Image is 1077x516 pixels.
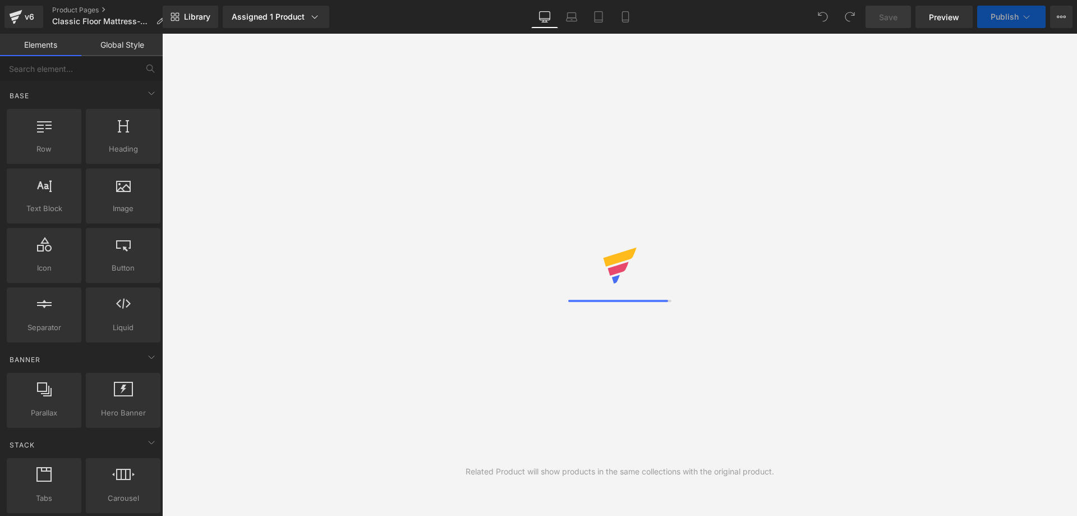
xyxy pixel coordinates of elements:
span: Separator [10,322,78,334]
span: Parallax [10,407,78,419]
a: New Library [163,6,218,28]
button: Redo [839,6,861,28]
div: v6 [22,10,36,24]
span: Text Block [10,203,78,214]
span: Hero Banner [89,407,157,419]
span: Icon [10,262,78,274]
button: More [1050,6,1073,28]
button: Undo [812,6,834,28]
span: Carousel [89,492,157,504]
span: Base [8,90,30,101]
span: Image [89,203,157,214]
a: Global Style [81,34,163,56]
span: Tabs [10,492,78,504]
div: Related Product will show products in the same collections with the original product. [466,465,774,478]
span: Publish [991,12,1019,21]
a: v6 [4,6,43,28]
a: Tablet [585,6,612,28]
span: Liquid [89,322,157,334]
span: Library [184,12,210,22]
span: Heading [89,143,157,155]
span: Row [10,143,78,155]
span: Classic Floor Mattress-打点 [52,17,151,26]
a: Product Pages [52,6,173,15]
span: Save [879,11,897,23]
span: Stack [8,440,36,450]
div: Assigned 1 Product [232,11,320,22]
span: Preview [929,11,959,23]
span: Banner [8,354,42,365]
a: Preview [915,6,973,28]
a: Desktop [531,6,558,28]
a: Mobile [612,6,639,28]
button: Publish [977,6,1046,28]
span: Button [89,262,157,274]
a: Laptop [558,6,585,28]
